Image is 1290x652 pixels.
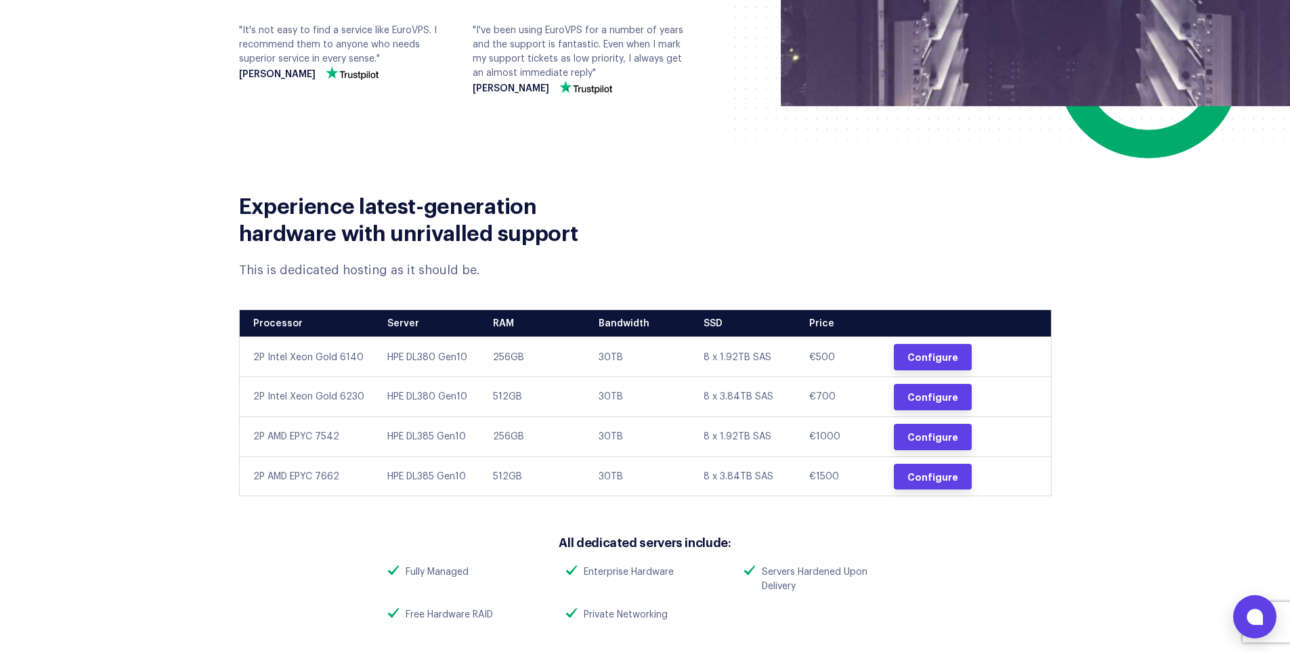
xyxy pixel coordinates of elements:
img: trustpilot-vector-logo.png [326,66,379,80]
td: 30TB [588,337,694,377]
th: Processor [239,310,377,337]
td: 30TB [588,416,694,456]
div: "It's not easy to find a service like EuroVPS. I recommend them to anyone who needs superior serv... [239,24,452,80]
th: RAM [483,310,588,337]
td: €1500 [799,456,884,496]
img: trustpilot-vector-logo.png [559,81,612,94]
td: HPE DL385 Gen10 [377,416,483,456]
div: "I've been using EuroVPS for a number of years and the support is fantastic. Even when I mark my ... [473,24,686,94]
a: Configure [894,464,972,490]
strong: [PERSON_NAME] [239,70,316,80]
td: HPE DL380 Gen10 [377,337,483,377]
td: 512GB [483,456,588,496]
li: Fully Managed [378,565,556,580]
button: Open chat window [1233,595,1276,638]
th: Price [799,310,884,337]
td: 8 x 3.84TB SAS [693,376,799,416]
td: 8 x 1.92TB SAS [693,337,799,377]
td: 2P Intel Xeon Gold 6140 [239,337,377,377]
h2: Experience latest-generation hardware with unrivalled support [239,191,635,245]
td: 2P Intel Xeon Gold 6230 [239,376,377,416]
td: €700 [799,376,884,416]
td: HPE DL380 Gen10 [377,376,483,416]
td: 512GB [483,376,588,416]
td: 30TB [588,456,694,496]
th: SSD [693,310,799,337]
td: HPE DL385 Gen10 [377,456,483,496]
li: Enterprise Hardware [556,565,734,580]
td: 256GB [483,337,588,377]
a: Configure [894,344,972,370]
td: 2P AMD EPYC 7542 [239,416,377,456]
td: 8 x 3.84TB SAS [693,456,799,496]
a: Configure [894,384,972,410]
th: Bandwidth [588,310,694,337]
td: 30TB [588,376,694,416]
th: Server [377,310,483,337]
a: Configure [894,424,972,450]
td: 2P AMD EPYC 7662 [239,456,377,496]
li: Free Hardware RAID [378,608,556,622]
li: Servers Hardened Upon Delivery [734,565,912,594]
div: This is dedicated hosting as it should be. [239,262,635,279]
td: €1000 [799,416,884,456]
li: Private Networking [556,608,734,622]
td: 8 x 1.92TB SAS [693,416,799,456]
strong: [PERSON_NAME] [473,84,549,94]
td: €500 [799,337,884,377]
td: 256GB [483,416,588,456]
h3: All dedicated servers include: [378,534,913,550]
